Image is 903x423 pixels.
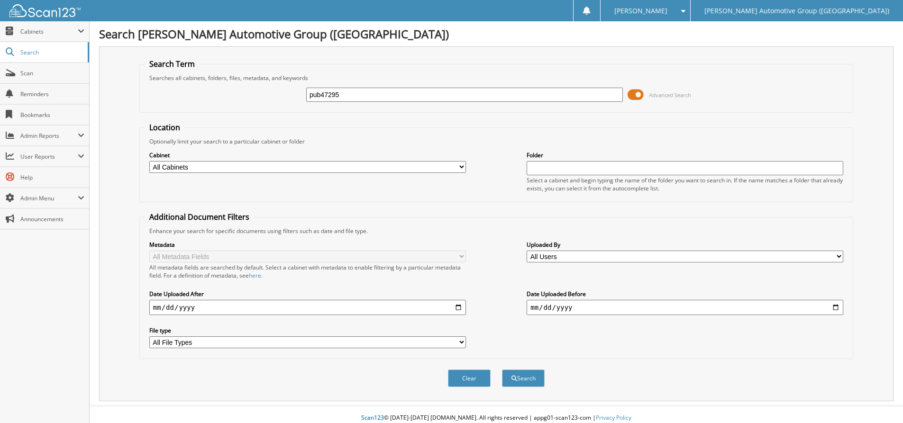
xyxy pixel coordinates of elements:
[502,369,545,387] button: Search
[145,212,254,222] legend: Additional Document Filters
[20,48,83,56] span: Search
[649,91,691,99] span: Advanced Search
[527,241,843,249] label: Uploaded By
[145,59,200,69] legend: Search Term
[20,153,78,161] span: User Reports
[527,290,843,298] label: Date Uploaded Before
[20,215,84,223] span: Announcements
[20,111,84,119] span: Bookmarks
[99,26,894,42] h1: Search [PERSON_NAME] Automotive Group ([GEOGRAPHIC_DATA])
[20,132,78,140] span: Admin Reports
[149,241,466,249] label: Metadata
[145,122,185,133] legend: Location
[361,414,384,422] span: Scan123
[149,300,466,315] input: start
[20,173,84,181] span: Help
[145,74,848,82] div: Searches all cabinets, folders, files, metadata, and keywords
[249,271,261,279] a: here
[145,227,848,235] div: Enhance your search for specific documents using filters such as date and file type.
[145,137,848,145] div: Optionally limit your search to a particular cabinet or folder
[527,176,843,192] div: Select a cabinet and begin typing the name of the folder you want to search in. If the name match...
[149,326,466,334] label: File type
[856,378,903,423] iframe: Chat Widget
[149,263,466,279] div: All metadata fields are searched by default. Select a cabinet with metadata to enable filtering b...
[527,151,843,159] label: Folder
[149,151,466,159] label: Cabinet
[20,90,84,98] span: Reminders
[20,194,78,202] span: Admin Menu
[448,369,491,387] button: Clear
[20,69,84,77] span: Scan
[704,8,889,14] span: [PERSON_NAME] Automotive Group ([GEOGRAPHIC_DATA])
[527,300,843,315] input: end
[614,8,667,14] span: [PERSON_NAME]
[149,290,466,298] label: Date Uploaded After
[596,414,631,422] a: Privacy Policy
[20,27,78,36] span: Cabinets
[9,4,81,17] img: scan123-logo-white.svg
